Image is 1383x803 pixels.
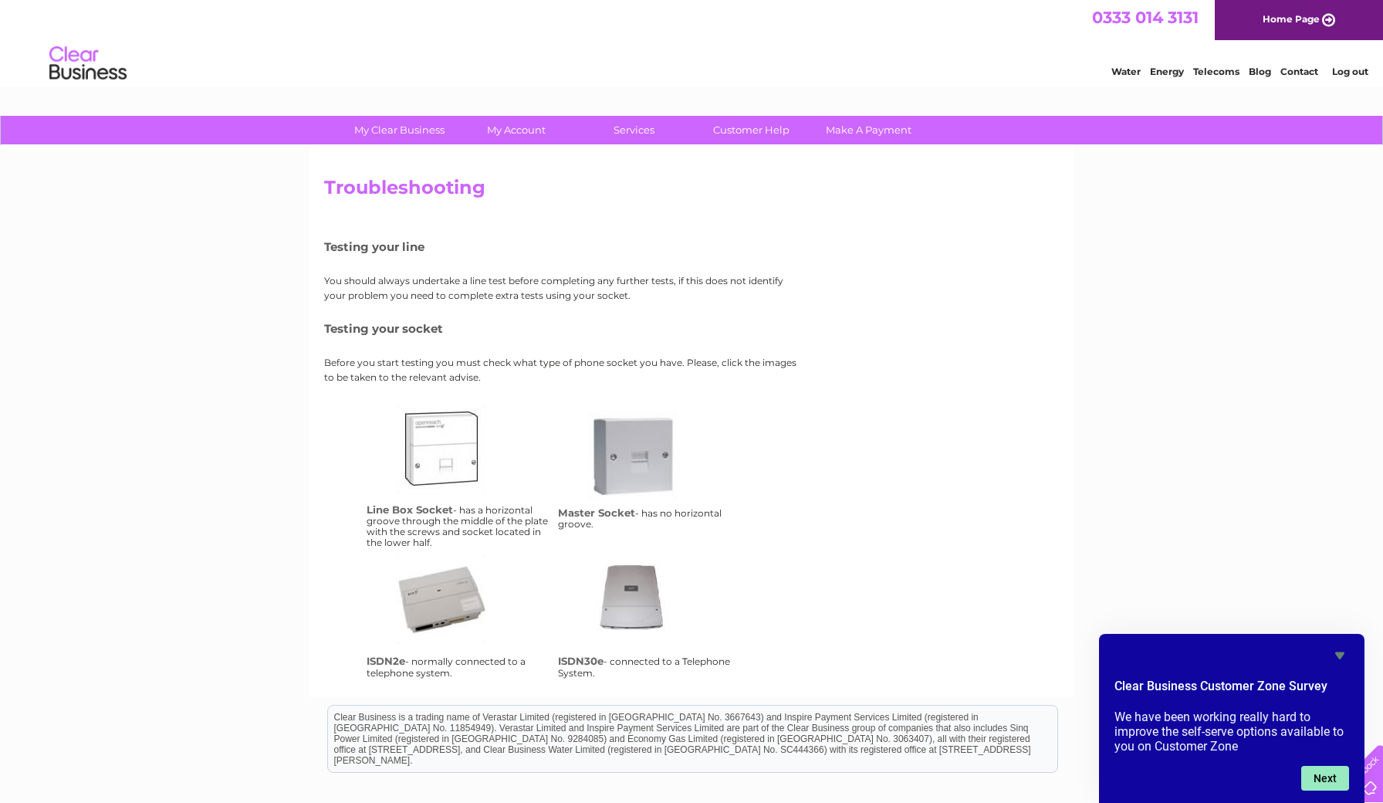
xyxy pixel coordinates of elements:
a: Log out [1332,66,1368,77]
a: isdn30e [588,555,712,679]
a: lbs [397,404,520,527]
a: Telecoms [1193,66,1239,77]
a: isdn2e [397,555,520,679]
a: Contact [1280,66,1318,77]
button: Hide survey [1331,646,1349,665]
a: Make A Payment [805,116,932,144]
a: Customer Help [688,116,815,144]
td: - has no horizontal groove. [554,400,746,552]
p: Before you start testing you must check what type of phone socket you have. Please, click the ima... [324,355,803,385]
td: - normally connected to a telephone system. [363,551,554,682]
h5: Testing your line [324,240,803,253]
h2: Troubleshooting [324,177,1059,206]
p: You should always undertake a line test before completing any further tests, if this does not ide... [324,273,803,303]
a: My Clear Business [336,116,463,144]
h2: Clear Business Customer Zone Survey [1114,677,1349,703]
img: logo.png [49,40,127,87]
div: Clear Business Customer Zone Survey [1114,646,1349,791]
h4: ISDN2e [367,655,405,667]
p: We have been working really hard to improve the self-serve options available to you on Customer Zone [1114,710,1349,754]
a: My Account [453,116,580,144]
h4: Master Socket [558,507,635,519]
h4: Line Box Socket [367,503,453,516]
td: - has a horizontal groove through the middle of the plate with the screws and socket located in t... [363,400,554,552]
div: Clear Business is a trading name of Verastar Limited (registered in [GEOGRAPHIC_DATA] No. 3667643... [328,8,1057,75]
a: Energy [1150,66,1184,77]
a: Water [1111,66,1141,77]
a: Blog [1249,66,1271,77]
button: Next question [1301,766,1349,791]
td: - connected to a Telephone System. [554,551,746,682]
h4: ISDN30e [558,655,604,667]
a: 0333 014 3131 [1092,8,1199,27]
h5: Testing your socket [324,322,803,335]
a: Services [570,116,698,144]
a: ms [588,411,712,534]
